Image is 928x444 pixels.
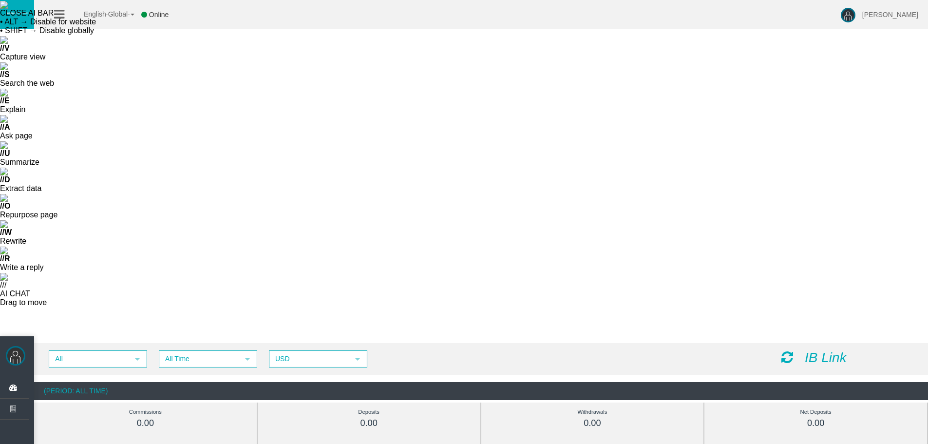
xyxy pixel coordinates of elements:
[726,406,905,418] div: Net Deposits
[503,418,682,429] div: 0.00
[50,351,129,367] span: All
[133,355,141,363] span: select
[34,382,928,400] div: (Period: All Time)
[244,355,251,363] span: select
[280,406,458,418] div: Deposits
[160,351,239,367] span: All Time
[781,350,793,364] i: Reload Dashboard
[503,406,682,418] div: Withdrawals
[354,355,361,363] span: select
[270,351,349,367] span: USD
[56,406,235,418] div: Commissions
[56,418,235,429] div: 0.00
[280,418,458,429] div: 0.00
[726,418,905,429] div: 0.00
[805,350,847,365] i: IB Link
